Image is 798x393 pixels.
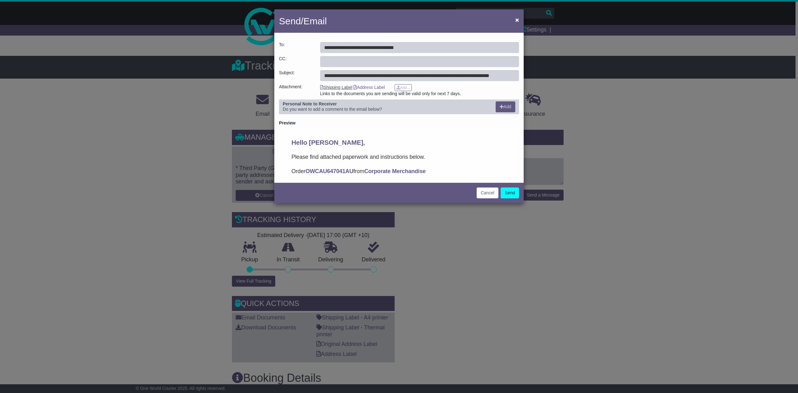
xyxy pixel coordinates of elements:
[283,101,489,107] div: Personal Note to Receiver
[12,39,147,54] strong: Corporate Merchandise [GEOGRAPHIC_DATA]
[276,56,317,67] div: CC:
[26,39,74,46] strong: OWCAU647041AU
[320,85,353,90] a: Shipping Label
[496,101,515,112] button: Add
[512,13,522,26] button: Close
[276,84,317,96] div: Attachment:
[12,38,228,64] p: Order from to . In this email you’ll find important information about your order, and what you ne...
[280,101,493,112] div: Do you want to add a comment to the email below?
[501,187,519,198] button: Send
[276,70,317,81] div: Subject:
[477,187,498,198] button: Cancel
[12,10,86,17] span: Hello [PERSON_NAME],
[320,91,519,96] div: Links to the documents you are sending will be valid only for next 7 days.
[395,84,412,91] a: Add...
[276,42,317,53] div: To:
[279,120,519,126] div: Preview
[12,24,228,32] p: Please find attached paperwork and instructions below.
[515,16,519,23] span: ×
[279,14,327,28] h4: Send/Email
[353,85,385,90] a: Address Label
